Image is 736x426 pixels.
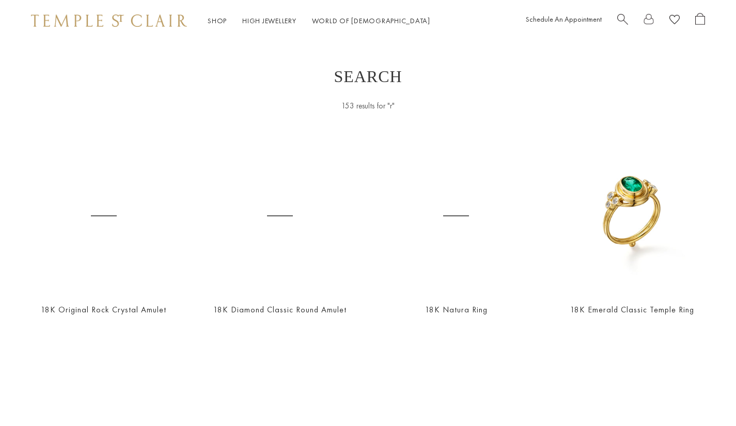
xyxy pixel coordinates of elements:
[26,138,181,293] a: P55800-E9P55800-E9
[208,14,430,27] nav: Main navigation
[617,13,628,29] a: Search
[242,16,296,25] a: High JewelleryHigh Jewellery
[425,304,488,315] a: 18K Natura Ring
[555,138,710,293] img: 18K Emerald Classic Temple Ring
[570,304,694,315] a: 18K Emerald Classic Temple Ring
[41,67,695,86] h1: Search
[31,14,187,27] img: Temple St. Clair
[41,304,166,315] a: 18K Original Rock Crystal Amulet
[695,13,705,29] a: Open Shopping Bag
[312,16,430,25] a: World of [DEMOGRAPHIC_DATA]World of [DEMOGRAPHIC_DATA]
[669,13,680,29] a: View Wishlist
[379,138,534,293] a: 18K Natura Ring18K Natura Ring
[526,14,602,24] a: Schedule An Appointment
[208,16,227,25] a: ShopShop
[231,100,505,113] div: 153 results for "r"
[213,304,347,315] a: 18K Diamond Classic Round Amulet
[202,138,357,293] a: P51800-R8P51800-R8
